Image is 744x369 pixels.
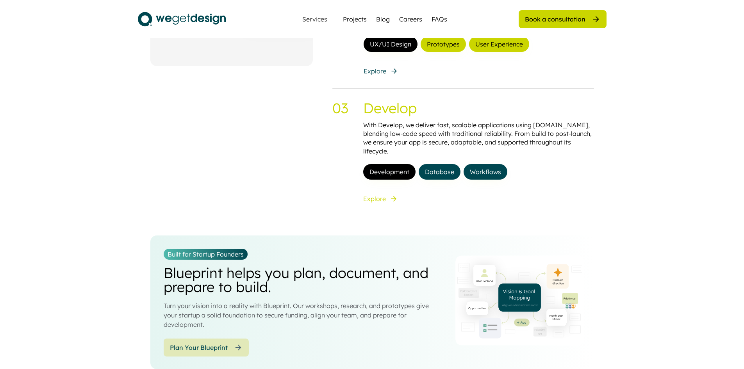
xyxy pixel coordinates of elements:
div: Services [299,16,330,22]
div: Explore [364,67,386,75]
div: Explore [363,194,386,203]
button: Prototypes [421,36,466,52]
div: Book a consultation [525,15,585,23]
button: Development [363,164,416,180]
img: logo.svg [138,9,226,29]
a: Blog [376,14,390,24]
button: Database [419,164,460,180]
a: Careers [399,14,422,24]
a: Projects [343,14,367,24]
div: With Develop, we deliver fast, scalable applications using [DOMAIN_NAME], blending low-code speed... [363,121,594,156]
div: Develop [363,101,594,115]
div: 03 [332,101,348,115]
img: Vision.svg [455,255,584,346]
div: Built for Startup Founders [168,250,244,259]
button: User Experience [469,36,529,52]
button: UX/UI Design [364,36,417,52]
div: Plan Your Blueprint [170,343,228,352]
button: Workflows [464,164,507,180]
div: Turn your vision into a reality with Blueprint. Our workshops, research, and prototypes give your... [164,301,443,329]
div: Blueprint helps you plan, document, and prepare to build. [164,266,443,294]
a: FAQs [432,14,447,24]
